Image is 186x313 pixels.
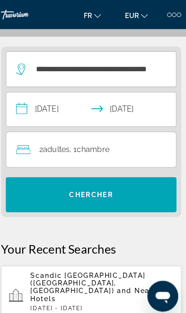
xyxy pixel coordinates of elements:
span: 2 [42,140,72,153]
span: Chercher [71,187,115,195]
input: Search hotel destination [38,61,152,75]
span: Scandic [GEOGRAPHIC_DATA] ([GEOGRAPHIC_DATA], [GEOGRAPHIC_DATA]) [34,266,146,289]
button: Change language [81,8,107,22]
span: and Nearby Hotels [34,281,163,296]
p: Your Recent Searches [5,237,181,251]
button: Search [9,174,177,208]
button: Select check in and out date [9,90,177,124]
span: fr [86,11,94,19]
iframe: Bouton de lancement de la fenêtre de messagerie [148,275,178,305]
span: EUR [126,11,140,19]
span: Adultes [46,142,72,151]
button: Travelers: 2 adults, 0 children [10,130,176,164]
span: , 1 [72,140,111,153]
button: Change currency [122,8,153,22]
p: [DATE] - [DATE] [34,299,174,305]
div: Search widget [9,50,177,208]
span: Chambre [79,142,111,151]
